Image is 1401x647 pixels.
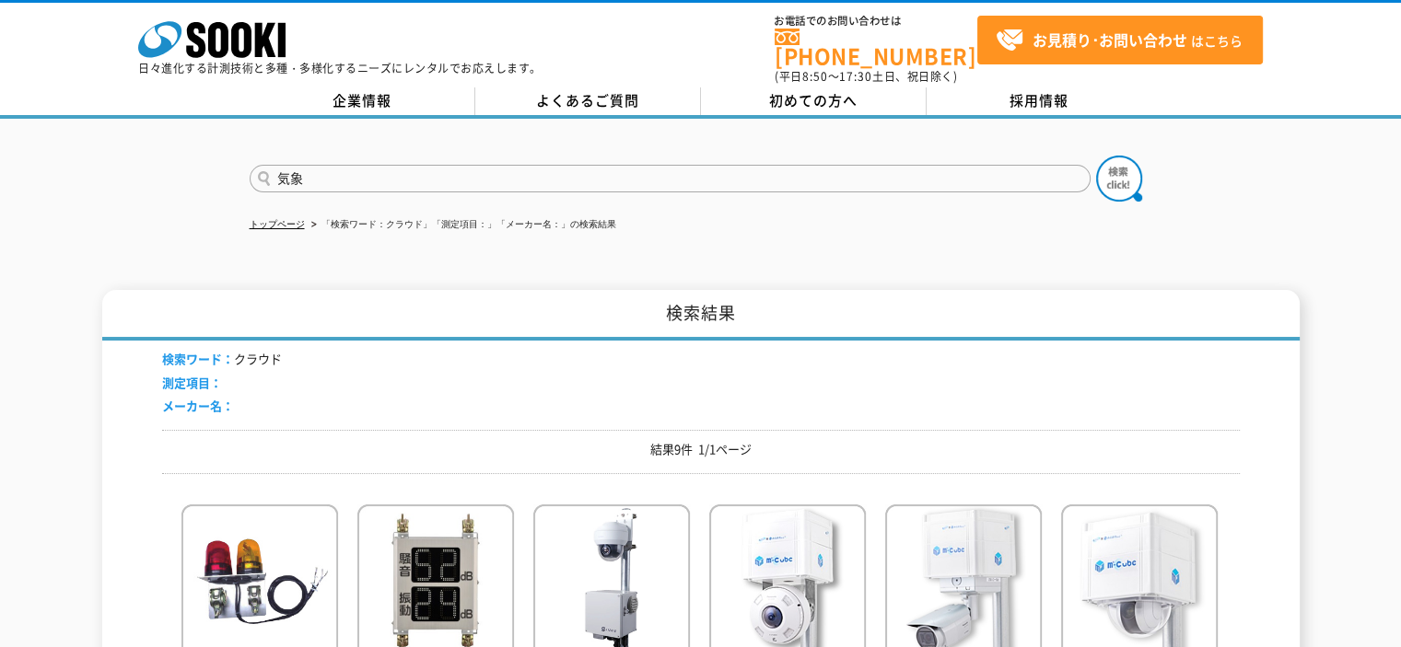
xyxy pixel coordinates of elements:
a: よくあるご質問 [475,87,701,115]
p: 日々進化する計測技術と多種・多様化するニーズにレンタルでお応えします。 [138,63,542,74]
li: クラウド [162,350,282,369]
h1: 検索結果 [102,290,1300,341]
a: トップページ [250,219,305,229]
span: (平日 ～ 土日、祝日除く) [775,68,957,85]
span: 17:30 [839,68,872,85]
img: btn_search.png [1096,156,1142,202]
span: 検索ワード： [162,350,234,367]
a: 採用情報 [927,87,1152,115]
a: 初めての方へ [701,87,927,115]
p: 結果9件 1/1ページ [162,440,1240,459]
a: お見積り･お問い合わせはこちら [977,16,1263,64]
span: お電話でのお問い合わせは [775,16,977,27]
span: 測定項目： [162,374,222,391]
span: 初めての方へ [769,90,858,110]
span: はこちら [996,27,1243,54]
span: 8:50 [802,68,828,85]
strong: お見積り･お問い合わせ [1033,29,1187,51]
a: 企業情報 [250,87,475,115]
a: [PHONE_NUMBER] [775,29,977,66]
input: 商品名、型式、NETIS番号を入力してください [250,165,1091,192]
span: メーカー名： [162,397,234,414]
li: 「検索ワード：クラウド」「測定項目：」「メーカー名：」の検索結果 [308,215,616,235]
